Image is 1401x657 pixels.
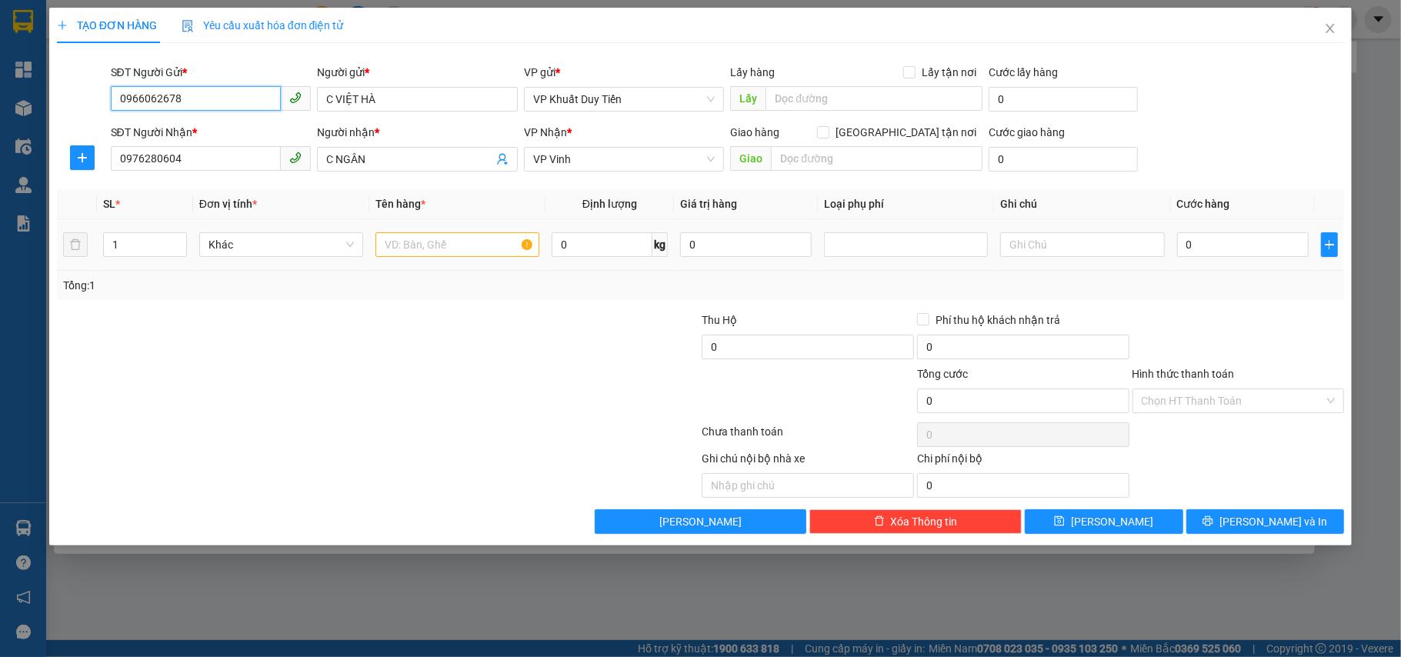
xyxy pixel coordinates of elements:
[1177,198,1230,210] span: Cước hàng
[929,312,1066,328] span: Phí thu hộ khách nhận trả
[1054,515,1065,528] span: save
[702,314,737,326] span: Thu Hộ
[680,232,812,257] input: 0
[103,198,115,210] span: SL
[1186,509,1345,534] button: printer[PERSON_NAME] và In
[1324,22,1336,35] span: close
[111,124,312,141] div: SĐT Người Nhận
[317,64,518,81] div: Người gửi
[111,64,312,81] div: SĐT Người Gửi
[652,232,668,257] span: kg
[1025,509,1183,534] button: save[PERSON_NAME]
[1000,232,1164,257] input: Ghi Chú
[659,513,742,530] span: [PERSON_NAME]
[702,473,914,498] input: Nhập ghi chú
[289,152,302,164] span: phone
[533,88,716,111] span: VP Khuất Duy Tiến
[917,450,1129,473] div: Chi phí nội bộ
[730,86,766,111] span: Lấy
[730,146,771,171] span: Giao
[533,148,716,171] span: VP Vinh
[1309,8,1352,51] button: Close
[989,66,1058,78] label: Cước lấy hàng
[891,513,958,530] span: Xóa Thông tin
[917,368,968,380] span: Tổng cước
[700,423,916,450] div: Chưa thanh toán
[994,189,1170,219] th: Ghi chú
[829,124,982,141] span: [GEOGRAPHIC_DATA] tận nơi
[582,198,637,210] span: Định lượng
[496,153,509,165] span: user-add
[524,126,567,138] span: VP Nhận
[702,450,914,473] div: Ghi chú nội bộ nhà xe
[771,146,982,171] input: Dọc đường
[57,20,68,31] span: plus
[1203,515,1213,528] span: printer
[989,147,1137,172] input: Cước giao hàng
[1321,232,1338,257] button: plus
[1219,513,1327,530] span: [PERSON_NAME] và In
[1071,513,1153,530] span: [PERSON_NAME]
[317,124,518,141] div: Người nhận
[989,87,1137,112] input: Cước lấy hàng
[70,145,95,170] button: plus
[63,277,542,294] div: Tổng: 1
[289,92,302,104] span: phone
[818,189,994,219] th: Loại phụ phí
[874,515,885,528] span: delete
[730,66,775,78] span: Lấy hàng
[182,19,344,32] span: Yêu cầu xuất hóa đơn điện tử
[1322,238,1337,251] span: plus
[524,64,725,81] div: VP gửi
[916,64,982,81] span: Lấy tận nơi
[375,232,539,257] input: VD: Bàn, Ghế
[63,232,88,257] button: delete
[766,86,982,111] input: Dọc đường
[809,509,1022,534] button: deleteXóa Thông tin
[730,126,779,138] span: Giao hàng
[989,126,1065,138] label: Cước giao hàng
[199,198,257,210] span: Đơn vị tính
[71,152,94,164] span: plus
[680,198,737,210] span: Giá trị hàng
[595,509,807,534] button: [PERSON_NAME]
[375,198,425,210] span: Tên hàng
[57,19,157,32] span: TẠO ĐƠN HÀNG
[1132,368,1235,380] label: Hình thức thanh toán
[182,20,194,32] img: icon
[208,233,354,256] span: Khác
